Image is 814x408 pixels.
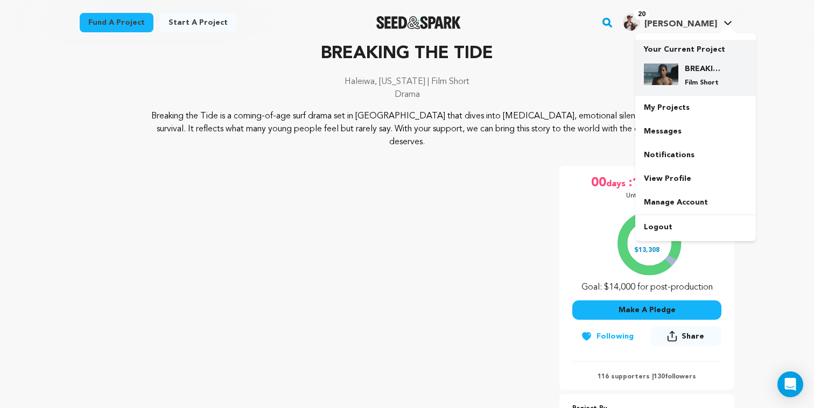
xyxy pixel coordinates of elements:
a: Messages [635,119,756,143]
span: :19 [628,174,647,192]
span: 00 [591,174,606,192]
p: Your Current Project [644,40,747,55]
img: Seed&Spark Logo Dark Mode [376,16,461,29]
button: Make A Pledge [572,300,721,320]
div: Open Intercom Messenger [777,371,803,397]
div: Katrin Y.'s Profile [623,13,717,31]
span: days [606,174,628,192]
a: Katrin Y.'s Profile [621,11,734,31]
a: My Projects [635,96,756,119]
span: Katrin Y.'s Profile [621,11,734,34]
button: Share [650,326,721,346]
button: Following [572,327,642,346]
p: Haleiwa, [US_STATE] | Film Short [80,75,734,88]
p: Drama [80,88,734,101]
a: Your Current Project BREAKING THE TIDE Film Short [644,40,747,96]
span: Share [650,326,721,350]
p: Film Short [685,79,724,87]
span: [PERSON_NAME] [644,20,717,29]
a: Seed&Spark Homepage [376,16,461,29]
img: 8e7a4971ea222b99.jpg [623,13,640,31]
img: df9ea2642f45115a.jpg [644,64,678,85]
p: Until Deadline [626,192,668,200]
h4: BREAKING THE TIDE [685,64,724,74]
span: 20 [634,9,650,20]
a: Logout [635,215,756,239]
p: Breaking the Tide is a coming-of-age surf drama set in [GEOGRAPHIC_DATA] that dives into [MEDICAL... [145,110,669,149]
p: 116 supporters | followers [572,372,721,381]
span: 130 [654,374,665,380]
p: BREAKING THE TIDE [80,41,734,67]
span: Share [682,331,704,342]
a: Start a project [160,13,236,32]
a: Manage Account [635,191,756,214]
a: Notifications [635,143,756,167]
a: View Profile [635,167,756,191]
a: Fund a project [80,13,153,32]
